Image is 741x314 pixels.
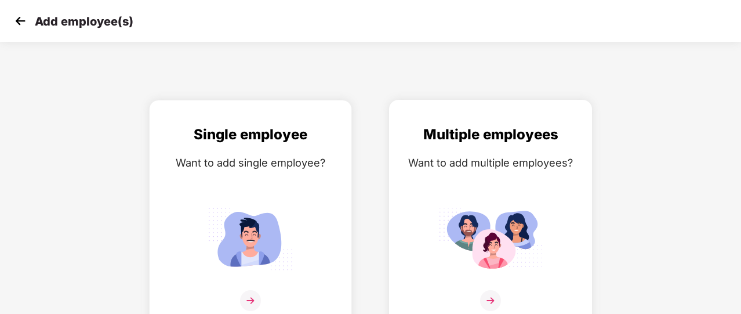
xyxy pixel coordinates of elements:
img: svg+xml;base64,PHN2ZyB4bWxucz0iaHR0cDovL3d3dy53My5vcmcvMjAwMC9zdmciIGlkPSJTaW5nbGVfZW1wbG95ZWUiIH... [198,203,303,275]
div: Single employee [161,124,340,146]
img: svg+xml;base64,PHN2ZyB4bWxucz0iaHR0cDovL3d3dy53My5vcmcvMjAwMC9zdmciIHdpZHRoPSIzNiIgaGVpZ2h0PSIzNi... [480,290,501,311]
div: Multiple employees [401,124,580,146]
img: svg+xml;base64,PHN2ZyB4bWxucz0iaHR0cDovL3d3dy53My5vcmcvMjAwMC9zdmciIGlkPSJNdWx0aXBsZV9lbXBsb3llZS... [438,203,543,275]
img: svg+xml;base64,PHN2ZyB4bWxucz0iaHR0cDovL3d3dy53My5vcmcvMjAwMC9zdmciIHdpZHRoPSIzNiIgaGVpZ2h0PSIzNi... [240,290,261,311]
div: Want to add multiple employees? [401,154,580,171]
div: Want to add single employee? [161,154,340,171]
img: svg+xml;base64,PHN2ZyB4bWxucz0iaHR0cDovL3d3dy53My5vcmcvMjAwMC9zdmciIHdpZHRoPSIzMCIgaGVpZ2h0PSIzMC... [12,12,29,30]
p: Add employee(s) [35,15,133,28]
